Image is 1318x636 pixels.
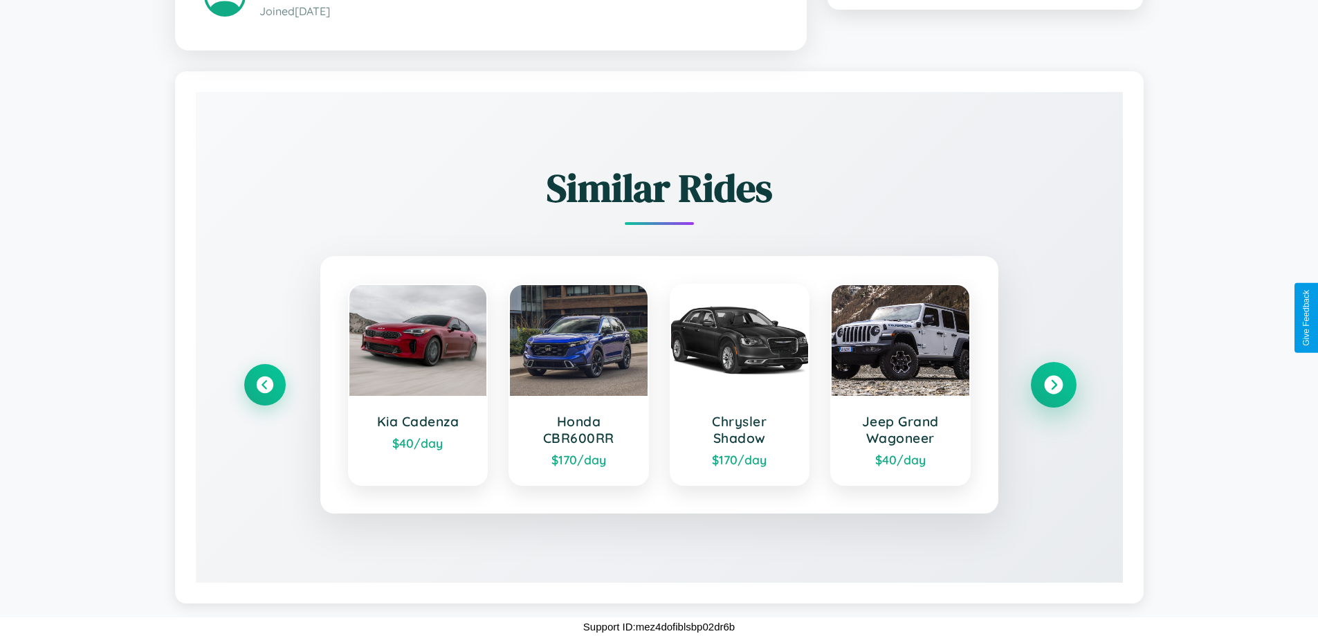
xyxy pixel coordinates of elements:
[685,413,795,446] h3: Chrysler Shadow
[670,284,810,486] a: Chrysler Shadow$170/day
[1301,290,1311,346] div: Give Feedback
[524,452,634,467] div: $ 170 /day
[259,1,778,21] p: Joined [DATE]
[363,413,473,430] h3: Kia Cadenza
[583,617,735,636] p: Support ID: mez4dofiblsbp02dr6b
[348,284,488,486] a: Kia Cadenza$40/day
[244,161,1074,215] h2: Similar Rides
[685,452,795,467] div: $ 170 /day
[845,452,955,467] div: $ 40 /day
[845,413,955,446] h3: Jeep Grand Wagoneer
[830,284,971,486] a: Jeep Grand Wagoneer$40/day
[524,413,634,446] h3: Honda CBR600RR
[363,435,473,451] div: $ 40 /day
[509,284,649,486] a: Honda CBR600RR$170/day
